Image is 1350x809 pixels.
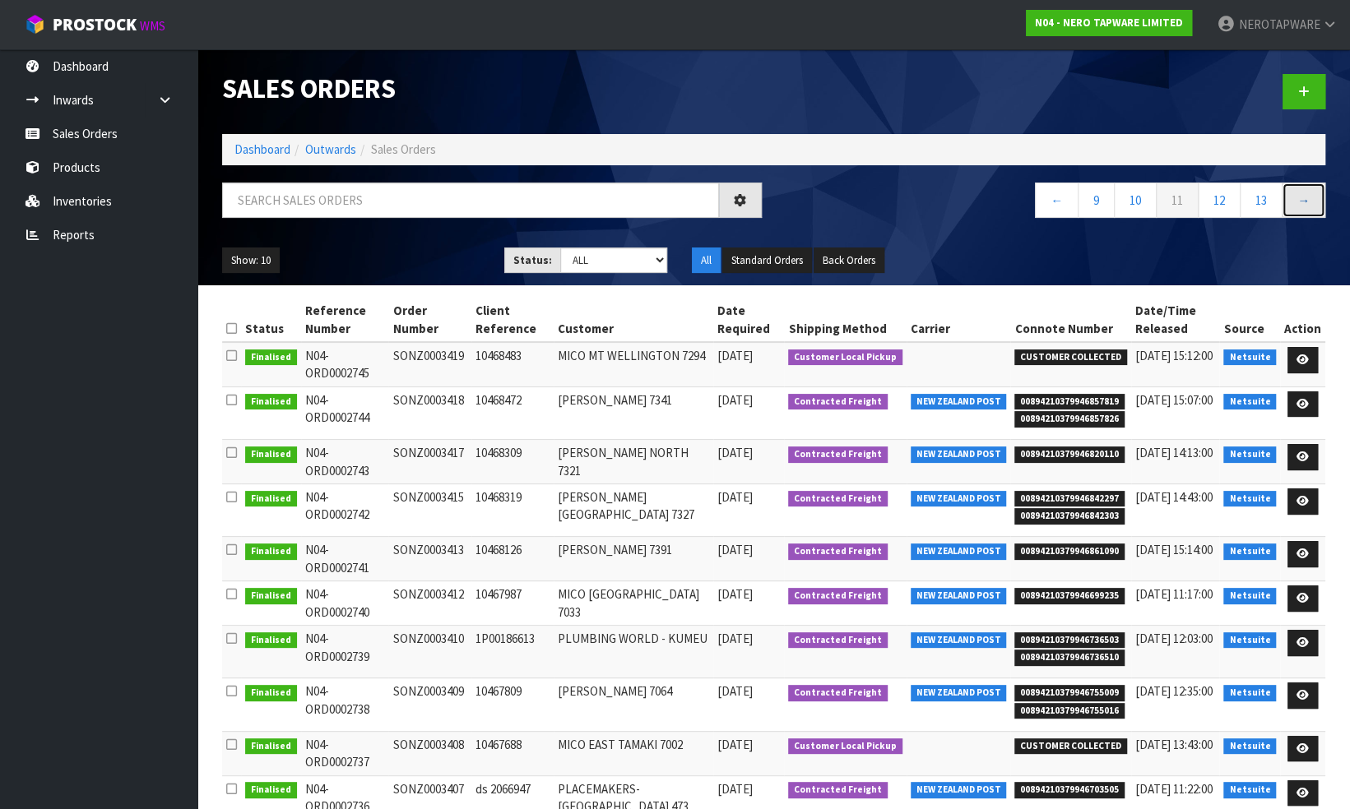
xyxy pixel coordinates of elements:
span: [DATE] 15:12:00 [1135,348,1213,363]
th: Client Reference [471,298,554,342]
span: Finalised [245,543,297,560]
span: 00894210379946736510 [1014,650,1125,666]
span: Sales Orders [371,141,436,157]
td: N04-ORD0002743 [301,440,389,484]
td: [PERSON_NAME] 7064 [554,678,713,731]
span: 00894210379946755016 [1014,703,1125,719]
td: SONZ0003412 [388,581,471,626]
td: 10467688 [471,731,554,775]
span: NEW ZEALAND POST [911,543,1007,560]
td: SONZ0003417 [388,440,471,484]
td: 10467987 [471,581,554,626]
th: Status [241,298,301,342]
span: NEW ZEALAND POST [911,588,1007,604]
span: 00894210379946755009 [1014,685,1125,701]
td: MICO [GEOGRAPHIC_DATA] 7033 [554,581,713,626]
span: 00894210379946699235 [1014,588,1125,604]
td: N04-ORD0002744 [301,386,389,439]
span: NEW ZEALAND POST [911,782,1007,798]
span: [DATE] 12:35:00 [1135,683,1213,699]
span: Contracted Freight [788,491,888,507]
span: Netsuite [1223,632,1276,649]
a: Outwards [305,141,356,157]
span: [DATE] [717,737,753,752]
span: 00894210379946842303 [1014,508,1125,525]
a: → [1282,183,1325,218]
span: 00894210379946857819 [1014,394,1125,410]
span: 00894210379946703505 [1014,782,1125,798]
span: Contracted Freight [788,685,888,701]
td: [PERSON_NAME] NORTH 7321 [554,440,713,484]
span: CUSTOMER COLLECTED [1014,349,1127,366]
a: 10 [1114,183,1157,218]
td: 1P00186613 [471,626,554,678]
td: 10468319 [471,484,554,537]
span: NEW ZEALAND POST [911,491,1007,507]
span: Netsuite [1223,588,1276,604]
td: N04-ORD0002745 [301,342,389,386]
span: [DATE] [717,781,753,797]
span: 00894210379946820110 [1014,446,1125,463]
a: ← [1035,183,1079,218]
span: Finalised [245,491,297,507]
td: 10468309 [471,440,554,484]
td: N04-ORD0002740 [301,581,389,626]
span: NEW ZEALAND POST [911,685,1007,701]
h1: Sales Orders [222,74,762,104]
td: N04-ORD0002741 [301,537,389,581]
span: [DATE] 15:07:00 [1135,392,1213,408]
th: Shipping Method [784,298,907,342]
span: [DATE] [717,392,753,408]
span: Contracted Freight [788,632,888,649]
td: [PERSON_NAME] 7341 [554,386,713,439]
span: [DATE] 12:03:00 [1135,631,1213,646]
th: Order Number [388,298,471,342]
span: Netsuite [1223,543,1276,560]
span: [DATE] [717,683,753,699]
span: NEW ZEALAND POST [911,446,1007,463]
span: 00894210379946857826 [1014,411,1125,428]
td: N04-ORD0002739 [301,626,389,678]
strong: Status: [513,253,552,267]
span: Contracted Freight [788,782,888,798]
span: Finalised [245,349,297,366]
span: [DATE] [717,542,753,557]
span: [DATE] 14:43:00 [1135,489,1213,505]
td: SONZ0003409 [388,678,471,731]
th: Action [1280,298,1325,342]
td: 10467809 [471,678,554,731]
span: ProStock [53,14,137,35]
span: Finalised [245,588,297,604]
td: SONZ0003410 [388,626,471,678]
span: NEROTAPWARE [1238,16,1320,32]
span: Finalised [245,394,297,410]
td: N04-ORD0002738 [301,678,389,731]
a: 9 [1078,183,1115,218]
td: N04-ORD0002742 [301,484,389,537]
span: Finalised [245,446,297,463]
nav: Page navigation [786,183,1326,223]
a: 12 [1198,183,1241,218]
img: cube-alt.png [25,14,45,35]
td: [PERSON_NAME][GEOGRAPHIC_DATA] 7327 [554,484,713,537]
span: [DATE] [717,489,753,505]
td: MICO EAST TAMAKI 7002 [554,731,713,775]
a: Dashboard [234,141,290,157]
td: 10468483 [471,342,554,386]
span: [DATE] [717,586,753,602]
td: 10468126 [471,537,554,581]
span: NEW ZEALAND POST [911,394,1007,410]
span: [DATE] [717,348,753,363]
span: CUSTOMER COLLECTED [1014,738,1127,755]
td: SONZ0003413 [388,537,471,581]
td: SONZ0003419 [388,342,471,386]
span: Finalised [245,632,297,649]
span: Customer Local Pickup [788,349,902,366]
td: 10468472 [471,386,554,439]
th: Customer [554,298,713,342]
a: 13 [1240,183,1283,218]
span: Netsuite [1223,491,1276,507]
span: Contracted Freight [788,543,888,560]
td: N04-ORD0002737 [301,731,389,775]
td: PLUMBING WORLD - KUMEU [554,626,713,678]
